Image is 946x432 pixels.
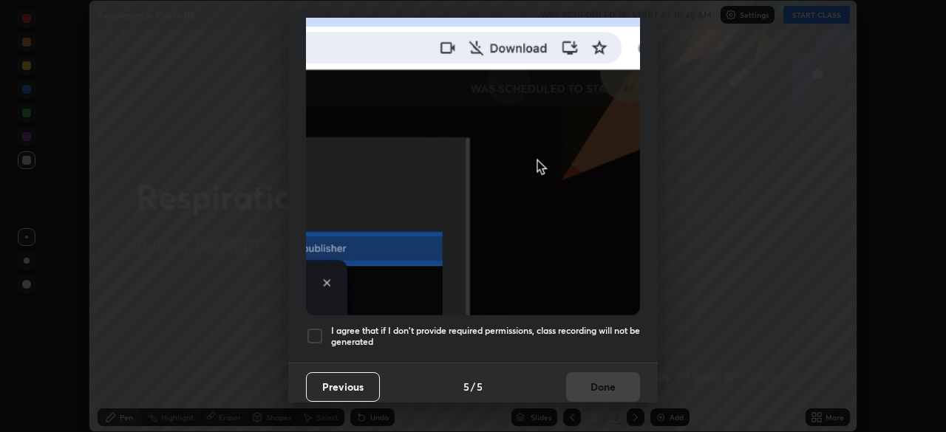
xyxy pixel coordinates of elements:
h4: 5 [477,379,483,394]
h4: / [471,379,475,394]
h4: 5 [463,379,469,394]
h5: I agree that if I don't provide required permissions, class recording will not be generated [331,325,640,348]
button: Previous [306,372,380,402]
